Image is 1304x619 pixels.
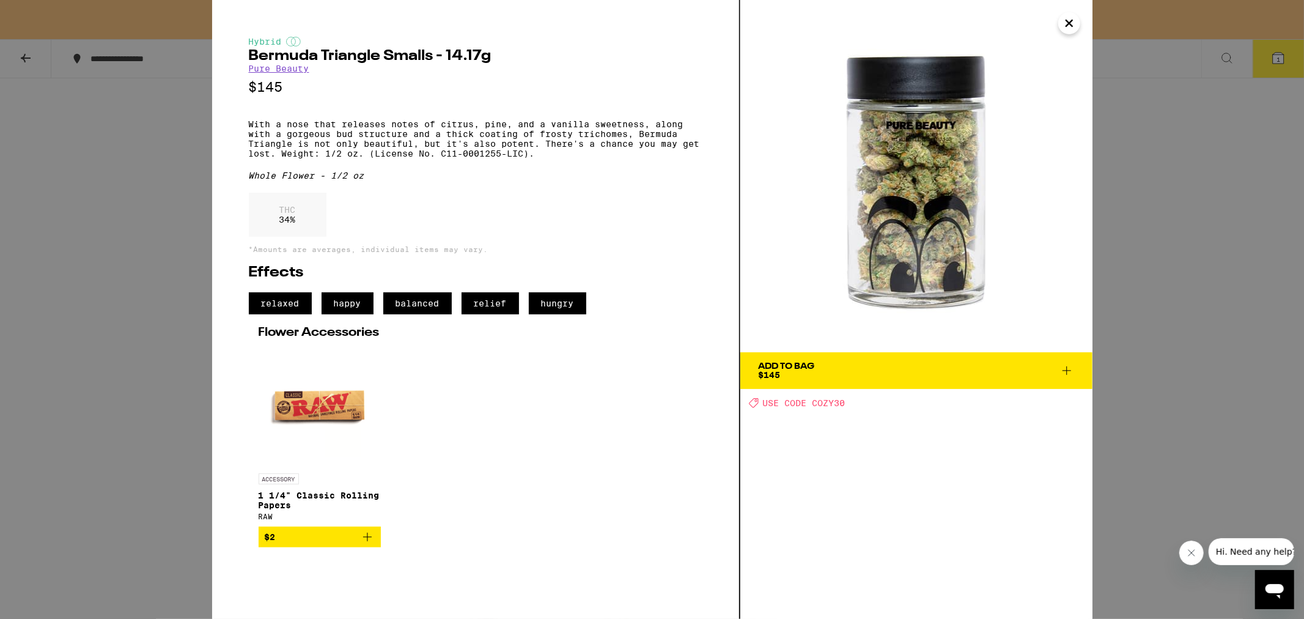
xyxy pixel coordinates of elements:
p: *Amounts are averages, individual items may vary. [249,245,702,253]
span: relief [462,292,519,314]
button: Close [1058,12,1080,34]
span: happy [322,292,374,314]
p: THC [279,205,296,215]
span: $2 [265,532,276,542]
span: relaxed [249,292,312,314]
span: hungry [529,292,586,314]
button: Add to bag [259,527,381,547]
button: Add To Bag$145 [740,352,1092,389]
div: Add To Bag [759,362,815,371]
div: Hybrid [249,37,702,46]
iframe: Close message [1179,541,1204,565]
a: Open page for 1 1/4" Classic Rolling Papers from RAW [259,345,381,527]
a: Pure Beauty [249,64,309,73]
h2: Bermuda Triangle Smalls - 14.17g [249,49,702,64]
span: balanced [383,292,452,314]
p: ACCESSORY [259,473,299,484]
img: hybridColor.svg [286,37,301,46]
p: 1 1/4" Classic Rolling Papers [259,491,381,510]
iframe: Button to launch messaging window [1255,570,1294,609]
h2: Effects [249,265,702,280]
img: RAW - 1 1/4" Classic Rolling Papers [259,345,381,467]
span: USE CODE COZY30 [763,398,845,408]
h2: Flower Accessories [259,327,693,339]
div: Whole Flower - 1/2 oz [249,171,702,180]
p: $145 [249,80,702,95]
div: RAW [259,513,381,521]
span: $145 [759,370,781,380]
div: 34 % [249,193,326,237]
iframe: Message from company [1209,538,1294,565]
span: Hi. Need any help? [7,9,88,18]
p: With a nose that releases notes of citrus, pine, and a vanilla sweetness, along with a gorgeous b... [249,119,702,158]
